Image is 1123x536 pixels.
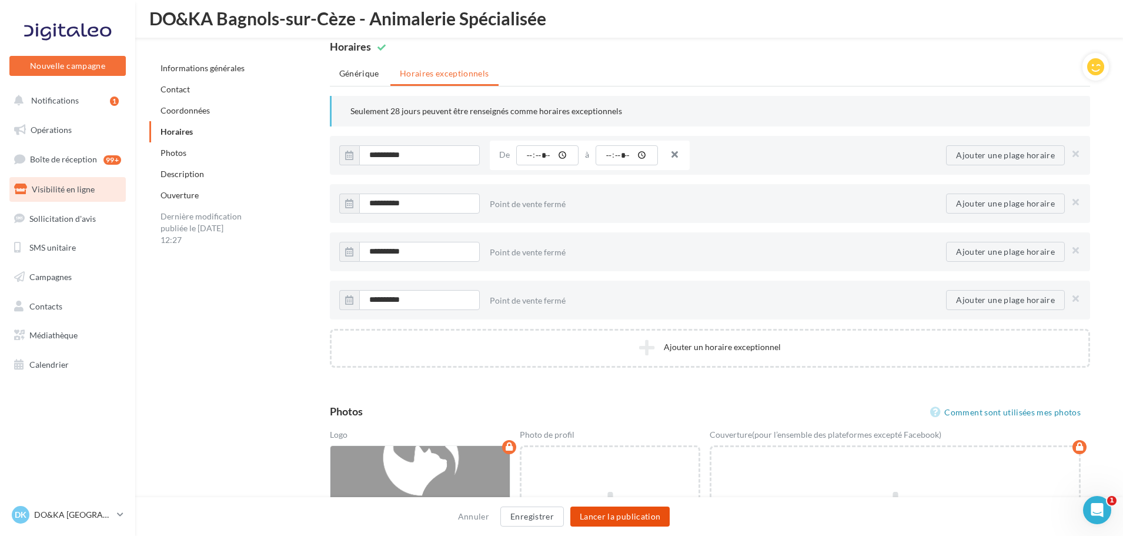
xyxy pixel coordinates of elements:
[7,235,128,260] a: SMS unitaire
[585,151,589,159] label: à
[490,242,937,263] div: Point de vente fermé
[7,177,128,202] a: Visibilité en ligne
[7,265,128,289] a: Campagnes
[161,105,210,115] a: Coordonnées
[330,429,510,445] div: Logo
[499,151,510,159] label: De
[7,323,128,348] a: Médiathèque
[110,96,119,106] div: 1
[710,429,1081,445] div: Couverture
[946,242,1065,262] button: Ajouter une plage horaire
[32,184,95,194] span: Visibilité en ligne
[7,294,128,319] a: Contacts
[149,9,546,27] span: DO&KA Bagnols-sur-Cèze - Animalerie Spécialisée
[350,105,1071,117] p: Seulement 28 jours peuvent être renseignés comme horaires exceptionnels
[490,194,937,215] div: Point de vente fermé
[29,272,72,282] span: Campagnes
[29,242,76,252] span: SMS unitaire
[7,147,128,172] a: Boîte de réception99+
[7,88,123,113] button: Notifications 1
[946,145,1065,165] button: Ajouter une plage horaire
[930,405,1081,420] a: Comment sont utilisées mes photos
[390,63,499,86] li: Horaires exceptionnels
[946,290,1065,310] button: Ajouter une plage horaire
[161,126,193,137] a: Horaires
[161,63,245,73] a: Informations générales
[9,504,126,526] a: DK DO&KA [GEOGRAPHIC_DATA]
[1083,496,1111,524] iframe: Intercom live chat
[161,169,204,179] a: Description
[7,207,128,231] a: Sollicitation d'avis
[330,406,363,417] div: Photos
[15,509,26,521] span: DK
[330,63,389,84] li: Générique
[500,507,564,527] button: Enregistrer
[161,190,199,200] a: Ouverture
[29,301,62,311] span: Contacts
[149,206,255,251] div: Dernière modification publiée le [DATE] 12:27
[103,155,121,165] div: 99+
[1107,496,1117,505] span: 1
[490,290,937,311] div: Point de vente fermé
[7,352,128,377] a: Calendrier
[29,359,69,369] span: Calendrier
[330,329,1090,368] button: Ajouter un horaire exceptionnel
[946,194,1065,214] button: Ajouter une plage horaire
[29,330,78,340] span: Médiathèque
[7,118,128,142] a: Opérations
[9,56,126,76] button: Nouvelle campagne
[31,125,72,135] span: Opérations
[34,509,112,521] p: DO&KA [GEOGRAPHIC_DATA]
[30,154,97,164] span: Boîte de réception
[29,213,96,223] span: Sollicitation d'avis
[330,41,371,52] div: Horaires
[161,148,186,158] a: Photos
[161,84,190,94] a: Contact
[31,95,79,105] span: Notifications
[752,430,941,440] span: (pour l’ensemble des plateformes excepté Facebook)
[520,429,700,445] div: Photo de profil
[453,510,494,524] button: Annuler
[570,507,670,527] button: Lancer la publication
